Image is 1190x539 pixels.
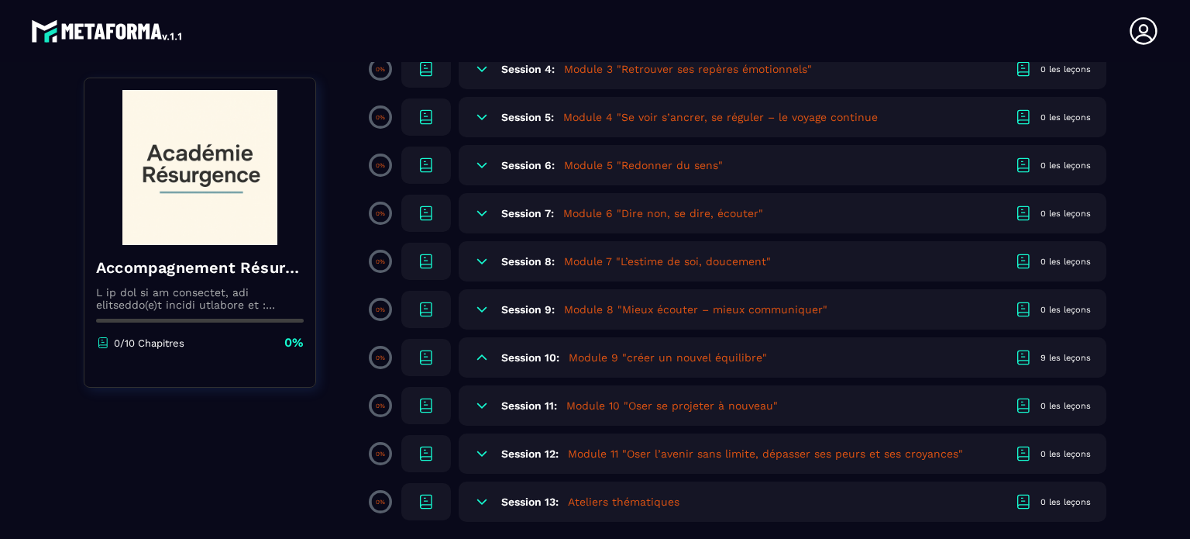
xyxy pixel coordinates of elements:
p: 0% [376,499,385,506]
h5: Module 9 "créer un nouvel équilibre" [569,350,767,365]
div: 0 les leçons [1040,448,1091,460]
p: 0% [376,451,385,458]
div: 0 les leçons [1040,304,1091,316]
p: 0% [376,258,385,265]
h6: Session 8: [501,255,555,268]
h6: Session 5: [501,111,554,123]
h6: Session 4: [501,63,555,75]
h6: Session 13: [501,496,559,508]
p: 0% [376,162,385,169]
p: 0% [376,114,385,121]
p: L ip dol si am consectet, adi elitseddo(e)t incidi utlabore et : Doloremagn ali enimadmini veniam... [96,286,304,311]
h6: Session 7: [501,207,554,219]
h5: Ateliers thématiques [568,494,679,510]
p: 0% [376,354,385,361]
p: 0% [376,210,385,217]
img: logo [31,16,184,47]
h5: Module 6 "Dire non, se dire, écouter" [563,206,763,221]
div: 0 les leçons [1040,64,1091,75]
div: 9 les leçons [1040,352,1091,364]
h5: Module 3 "Retrouver ses repères émotionnels" [564,61,812,77]
div: 0 les leçons [1040,496,1091,508]
h5: Module 11 "Oser l’avenir sans limite, dépasser ses peurs et ses croyances" [568,446,963,461]
div: 0 les leçons [1040,112,1091,123]
p: 0% [376,306,385,313]
p: 0/10 Chapitres [114,337,184,349]
h5: Module 8 "Mieux écouter – mieux communiquer" [564,302,827,317]
div: 0 les leçons [1040,208,1091,219]
h5: Module 4 "Se voir s’ancrer, se réguler – le voyage continue [563,109,878,125]
h6: Session 12: [501,447,559,460]
p: 0% [376,403,385,409]
h6: Session 9: [501,303,555,316]
h6: Session 6: [501,159,555,171]
p: 0% [376,66,385,73]
h6: Session 10: [501,351,559,364]
h6: Session 11: [501,399,557,412]
h5: Module 10 "Oser se projeter à nouveau" [566,398,778,413]
h5: Module 7 "L’estime de soi, doucement" [564,254,771,269]
div: 0 les leçons [1040,256,1091,268]
div: 0 les leçons [1040,400,1091,412]
h4: Accompagnement Résurgence "6 mois pour sortir du burn-out et retrouver forces et équilibre" [96,257,304,278]
p: 0% [284,334,304,351]
div: 0 les leçons [1040,160,1091,171]
img: banner [96,90,304,245]
h5: Module 5 "Redonner du sens" [564,157,723,173]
